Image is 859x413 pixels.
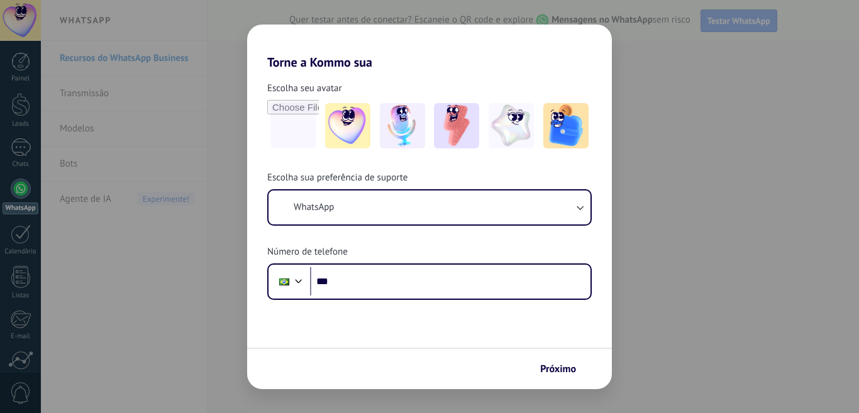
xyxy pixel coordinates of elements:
span: Escolha sua preferência de suporte [267,172,407,184]
span: WhatsApp [294,201,334,214]
img: -1.jpeg [325,103,370,148]
h2: Torne a Kommo sua [247,25,612,70]
button: Próximo [535,358,593,380]
div: Brazil: + 55 [272,268,296,295]
span: Número de telefone [267,246,348,258]
span: Próximo [540,365,576,373]
button: WhatsApp [269,190,590,224]
span: Escolha seu avatar [267,82,342,95]
img: -5.jpeg [543,103,589,148]
img: -4.jpeg [489,103,534,148]
img: -3.jpeg [434,103,479,148]
img: -2.jpeg [380,103,425,148]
